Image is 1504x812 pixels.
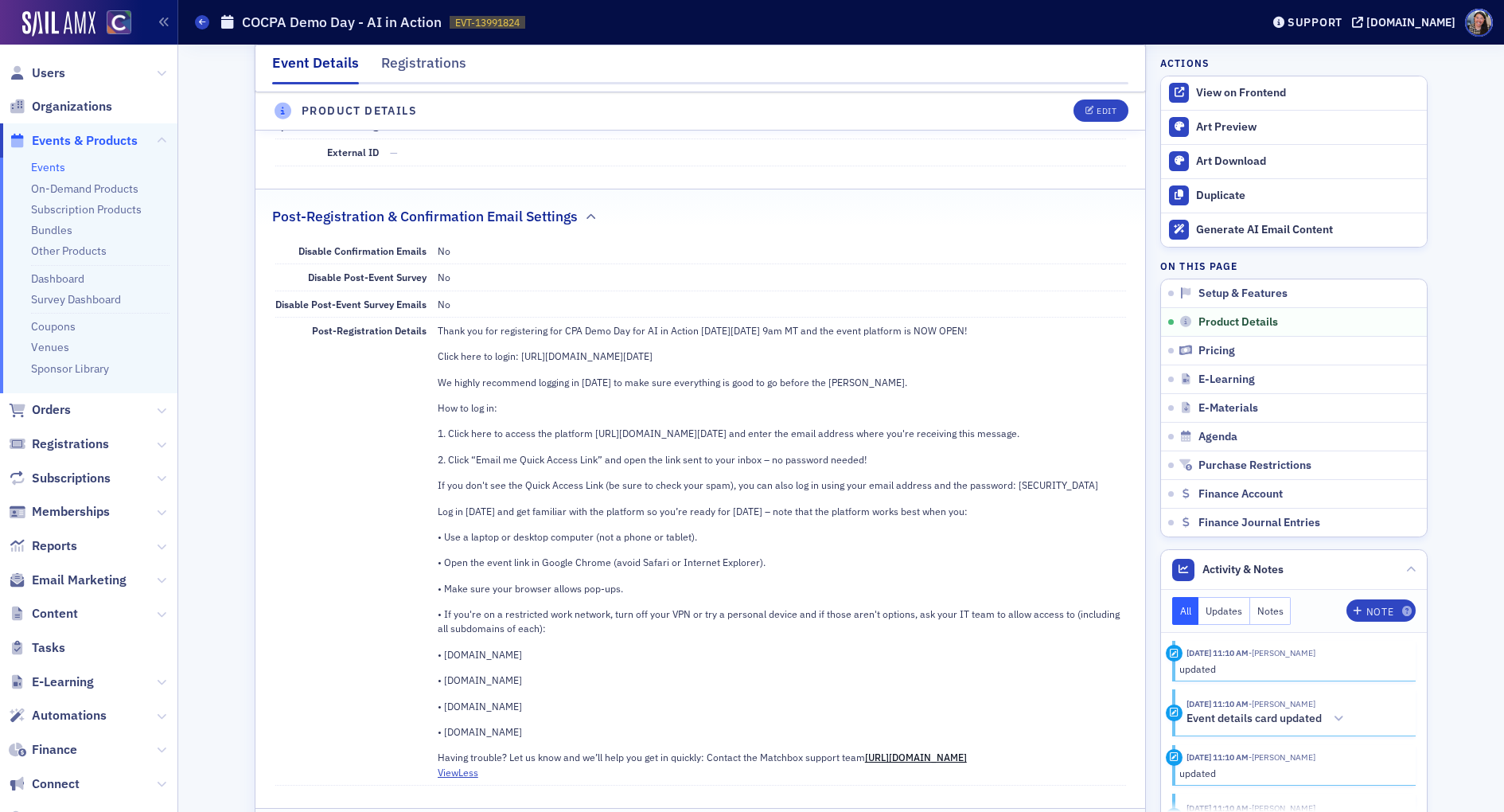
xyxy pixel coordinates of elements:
[9,639,65,657] a: Tasks
[438,765,478,779] button: ViewLess
[1097,107,1116,116] div: Edit
[95,10,131,37] a: View Homepage
[1250,597,1292,625] button: Notes
[32,605,78,623] span: Content
[31,292,121,306] a: Survey Dashboard
[438,529,1126,544] p: • Use a laptop or desktop computer (not a phone or tablet).
[32,741,77,759] span: Finance
[1198,487,1283,502] span: Finance Account
[22,11,95,37] img: SailAMX
[1161,76,1427,110] a: View on Frontend
[9,741,77,759] a: Finance
[31,340,69,354] a: Venues
[1179,766,1405,780] div: updated
[1198,401,1258,416] span: E-Materials
[1288,15,1342,29] div: Support
[242,13,442,32] h1: COCPA Demo Day - AI in Action
[438,375,1126,389] p: We highly recommend logging in [DATE] to make sure everything is good to go before the [PERSON_NA...
[31,361,109,376] a: Sponsor Library
[1202,561,1284,578] span: Activity & Notes
[1160,56,1210,70] h4: Actions
[308,271,427,283] span: Disable Post-Event Survey
[438,555,1126,569] p: • Open the event link in Google Chrome (avoid Safari or Internet Explorer).
[438,426,1126,440] p: 1. Click here to access the platform [URL][DOMAIN_NAME][DATE] and enter the email address where y...
[1160,259,1428,273] h4: On this page
[107,10,131,35] img: SailAMX
[1198,315,1278,330] span: Product Details
[1166,645,1183,662] div: Update
[438,238,1126,264] dd: No
[1366,15,1455,29] div: [DOMAIN_NAME]
[1198,287,1288,301] span: Setup & Features
[1198,459,1311,473] span: Purchase Restrictions
[32,435,109,453] span: Registrations
[1198,597,1250,625] button: Updates
[438,291,1126,317] dd: No
[1186,712,1322,726] h5: Event details card updated
[438,400,1126,415] p: How to log in:
[438,323,1126,338] p: Thank you for registering for CPA Demo Day for AI in Action [DATE][DATE] 9am MT and the event pla...
[1196,120,1419,135] div: Art Preview
[298,244,427,257] span: Disable Confirmation Emails
[32,470,111,487] span: Subscriptions
[1366,607,1393,616] div: Note
[438,750,1126,764] p: Having trouble? Let us know and we’ll help you get in quickly: Contact the Matchbox support team
[1166,705,1183,721] div: Activity
[32,775,80,793] span: Connect
[1196,189,1419,203] div: Duplicate
[1186,751,1249,763] time: 9/19/2025 11:10 AM
[9,98,112,115] a: Organizations
[1186,647,1249,658] time: 9/19/2025 11:10 AM
[438,699,1126,713] p: • [DOMAIN_NAME]
[1161,213,1427,247] button: Generate AI Email Content
[32,132,138,150] span: Events & Products
[438,452,1126,467] p: 2. Click “Email me Quick Access Link” and open the link sent to your inbox – no password needed!
[438,724,1126,739] p: • [DOMAIN_NAME]
[1186,711,1350,728] button: Event details card updated
[32,98,112,115] span: Organizations
[32,401,71,419] span: Orders
[1198,373,1255,387] span: E-Learning
[9,401,71,419] a: Orders
[1249,647,1315,658] span: Tiffany Carson
[32,673,94,691] span: E-Learning
[9,503,110,521] a: Memberships
[272,53,359,84] div: Event Details
[31,202,142,217] a: Subscription Products
[9,775,80,793] a: Connect
[302,103,417,119] h4: Product Details
[9,64,65,82] a: Users
[32,572,127,589] span: Email Marketing
[327,146,379,158] span: External ID
[275,119,379,132] span: Specific Event Tracking
[1196,86,1419,100] div: View on Frontend
[31,271,84,286] a: Dashboard
[312,324,427,337] span: Post-Registration Details
[1179,662,1405,676] div: updated
[9,605,78,623] a: Content
[1161,111,1427,144] a: Art Preview
[31,160,65,174] a: Events
[438,581,1126,595] p: • Make sure your browser allows pop-ups.
[31,244,107,258] a: Other Products
[438,647,1126,662] p: • [DOMAIN_NAME]
[1073,100,1128,123] button: Edit
[1198,516,1320,530] span: Finance Journal Entries
[438,607,1126,636] p: • If you're on a restricted work network, turn off your VPN or try a personal device and if those...
[1186,698,1249,709] time: 9/19/2025 11:10 AM
[31,223,72,237] a: Bundles
[1346,599,1416,622] button: Note
[1465,9,1493,37] span: Profile
[1161,144,1427,178] a: Art Download
[381,53,466,82] div: Registrations
[32,64,65,82] span: Users
[32,537,77,555] span: Reports
[1198,430,1237,444] span: Agenda
[9,470,111,487] a: Subscriptions
[31,319,76,334] a: Coupons
[9,435,109,453] a: Registrations
[9,572,127,589] a: Email Marketing
[9,132,138,150] a: Events & Products
[32,707,107,724] span: Automations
